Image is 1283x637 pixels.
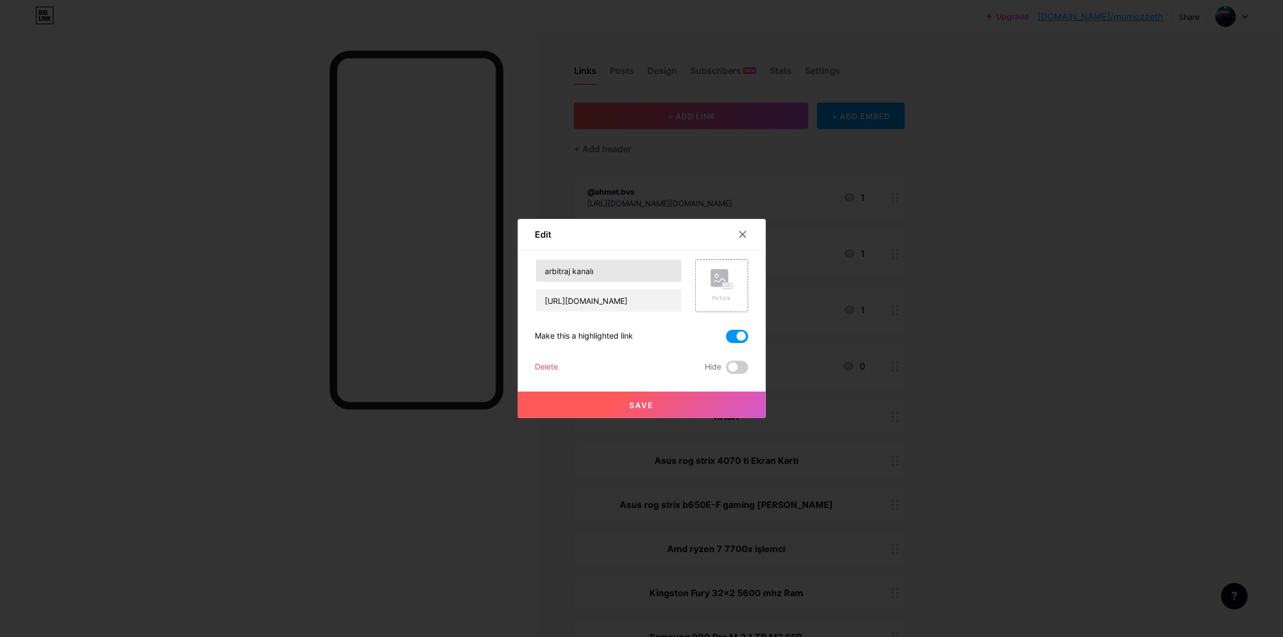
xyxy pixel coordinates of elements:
[629,400,654,410] span: Save
[536,260,681,282] input: Title
[535,330,634,343] div: Make this a highlighted link
[536,290,681,312] input: URL
[711,294,733,302] div: Picture
[535,228,552,241] div: Edit
[518,392,766,418] button: Save
[705,361,722,374] span: Hide
[535,361,559,374] div: Delete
